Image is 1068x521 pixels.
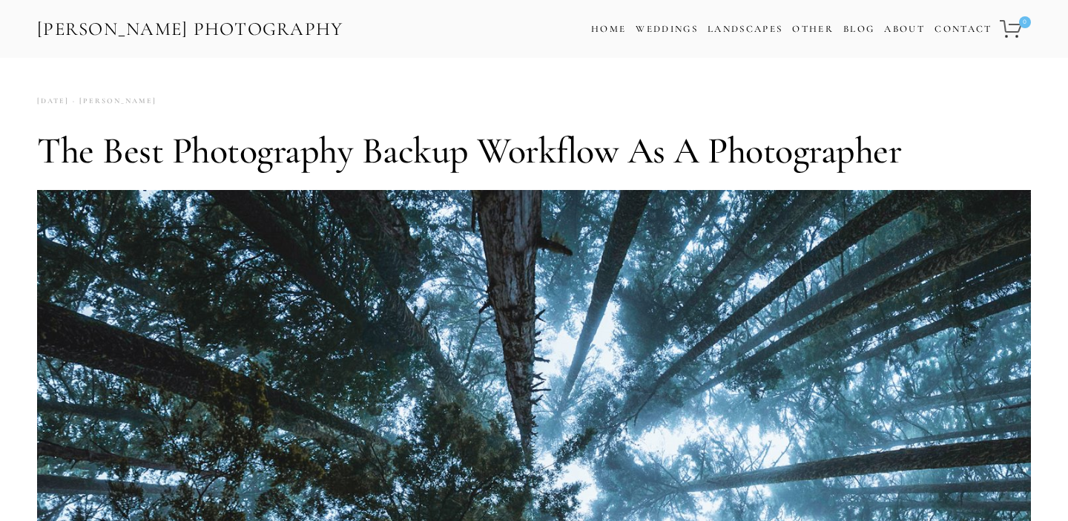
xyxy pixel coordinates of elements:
a: [PERSON_NAME] Photography [36,13,345,46]
a: Contact [934,19,992,40]
a: [PERSON_NAME] [69,91,156,111]
a: About [884,19,925,40]
a: Landscapes [708,23,782,35]
h1: The Best Photography Backup Workflow as a Photographer [37,128,1031,173]
a: 0 items in cart [998,11,1032,47]
a: Other [792,23,834,35]
time: [DATE] [37,91,69,111]
a: Home [591,19,626,40]
span: 0 [1019,16,1031,28]
a: Weddings [636,23,698,35]
a: Blog [843,19,874,40]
